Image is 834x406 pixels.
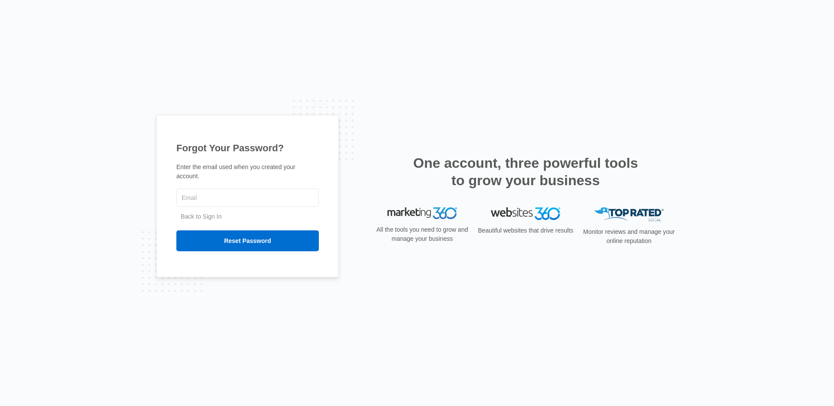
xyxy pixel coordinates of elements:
[580,227,678,246] p: Monitor reviews and manage your online reputation
[594,207,664,222] img: Top Rated Local
[176,163,319,181] p: Enter the email used when you created your account.
[410,154,641,189] h2: One account, three powerful tools to grow your business
[176,141,319,155] h1: Forgot Your Password?
[477,226,574,235] p: Beautiful websites that drive results
[176,230,319,251] input: Reset Password
[176,189,319,207] input: Email
[374,225,471,243] p: All the tools you need to grow and manage your business
[181,213,222,220] a: Back to Sign In
[387,207,457,220] img: Marketing 360
[491,207,560,220] img: Websites 360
